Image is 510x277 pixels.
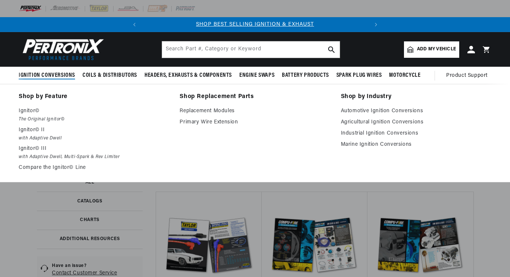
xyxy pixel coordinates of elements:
[19,107,169,116] p: Ignitor©
[127,17,142,32] button: Translation missing: en.sections.announcements.previous_announcement
[323,41,340,58] button: search button
[333,67,386,84] summary: Spark Plug Wires
[141,67,236,84] summary: Headers, Exhausts & Components
[404,41,459,58] a: Add my vehicle
[19,72,75,79] span: Ignition Conversions
[417,46,456,53] span: Add my vehicle
[19,107,169,123] a: Ignitor© The Original Ignitor©
[52,270,117,276] a: Contact Customer Service
[144,72,232,79] span: Headers, Exhausts & Components
[19,126,169,135] p: Ignitor© II
[180,92,330,102] a: Shop Replacement Parts
[196,22,314,27] a: SHOP BEST SELLING IGNITION & EXHAUST
[239,72,274,79] span: Engine Swaps
[385,67,424,84] summary: Motorcycle
[341,140,491,149] a: Marine Ignition Conversions
[368,17,383,32] button: Translation missing: en.sections.announcements.next_announcement
[446,72,488,80] span: Product Support
[341,92,491,102] a: Shop by Industry
[180,118,330,127] a: Primary Wire Extension
[79,67,141,84] summary: Coils & Distributors
[341,129,491,138] a: Industrial Ignition Conversions
[389,72,420,79] span: Motorcycle
[19,144,169,153] p: Ignitor© III
[19,92,169,102] a: Shop by Feature
[19,67,79,84] summary: Ignition Conversions
[83,72,137,79] span: Coils & Distributors
[162,41,340,58] input: Search Part #, Category or Keyword
[278,67,333,84] summary: Battery Products
[19,37,105,62] img: Pertronix
[180,107,330,116] a: Replacement Modules
[19,135,169,142] em: with Adaptive Dwell
[19,116,169,123] em: The Original Ignitor©
[142,21,368,29] div: 1 of 2
[236,67,278,84] summary: Engine Swaps
[19,144,169,161] a: Ignitor© III with Adaptive Dwell, Multi-Spark & Rev Limiter
[282,72,329,79] span: Battery Products
[341,118,491,127] a: Agricultural Ignition Conversions
[19,126,169,142] a: Ignitor© II with Adaptive Dwell
[142,21,368,29] div: Announcement
[446,67,491,85] summary: Product Support
[19,163,169,172] a: Compare the Ignitor© Line
[336,72,382,79] span: Spark Plug Wires
[52,263,117,269] span: Have an issue?
[341,107,491,116] a: Automotive Ignition Conversions
[19,153,169,161] em: with Adaptive Dwell, Multi-Spark & Rev Limiter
